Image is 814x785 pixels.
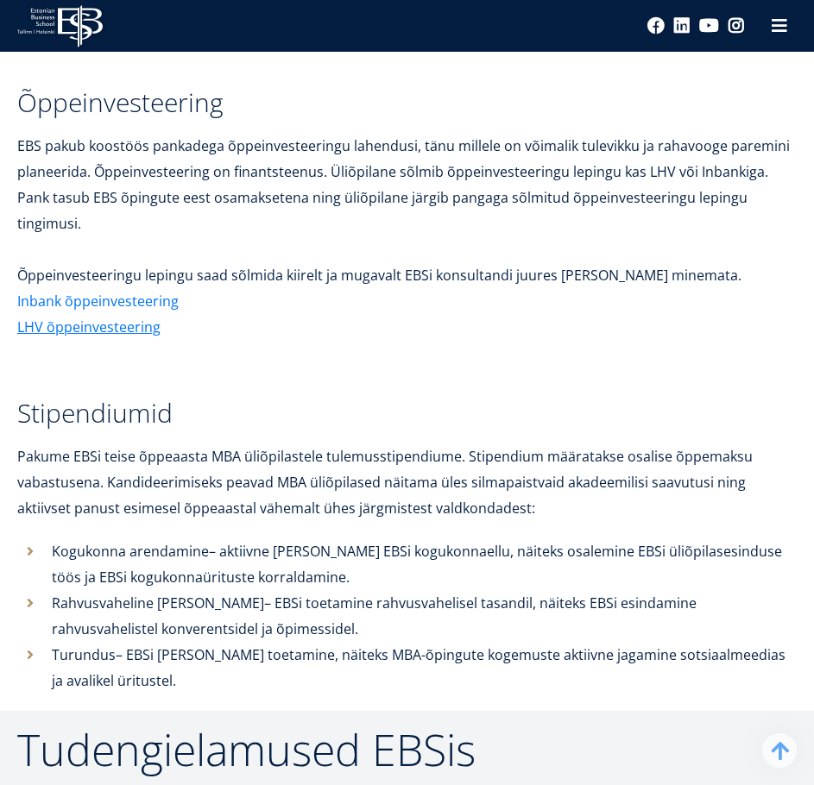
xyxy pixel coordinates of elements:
a: LHV õppeinvesteering [17,314,161,340]
span: Kaheaastane MBA [20,192,113,207]
h2: Tudengielamused EBSis [17,728,797,771]
h3: Stipendiumid [17,400,797,426]
span: Üheaastane eestikeelne MBA [20,169,168,185]
p: Pakume EBSi teise õppeaasta MBA üliõpilastele tulemusstipendiume. Stipendium määratakse osalise õ... [17,443,797,521]
li: – EBSi [PERSON_NAME] toetamine, näiteks MBA-õpingute kogemuste aktiivne jagamine sotsiaalmeedias ... [17,642,797,694]
p: EBS pakub koostöös pankadega õppeinvesteeringu lahendusi, tänu millele on võimalik tulevikku ja r... [17,133,797,262]
a: Inbank õppeinvesteering [17,288,179,314]
input: Tehnoloogia ja innovatsiooni juhtimine (MBA) [4,215,16,226]
b: Kogukonna arendamine [52,542,209,561]
a: Youtube [699,17,719,35]
li: – aktiivne [PERSON_NAME] EBSi kogukonnaellu, näiteks osalemine EBSi üliõpilasesinduse töös ja EBS... [17,538,797,590]
p: Õppeinvesteeringu lepingu saad sõlmida kiirelt ja mugavalt EBSi konsultandi juures [PERSON_NAME] ... [17,262,797,288]
li: – EBSi toetamine rahvusvahelisel tasandil, näiteks EBSi esindamine rahvusvahelistel konverentside... [17,590,797,642]
b: Turundus [52,645,116,664]
input: Üheaastane eestikeelne MBA [4,170,16,181]
span: Tehnoloogia ja innovatsiooni juhtimine (MBA) [20,214,254,229]
a: Facebook [647,17,665,35]
h3: Õppeinvesteering [17,90,797,116]
span: Perekonnanimi [390,1,469,16]
a: Linkedin [673,17,691,35]
b: Rahvusvaheline [PERSON_NAME] [52,593,264,612]
a: Instagram [728,17,745,35]
input: Kaheaastane MBA [4,192,16,204]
